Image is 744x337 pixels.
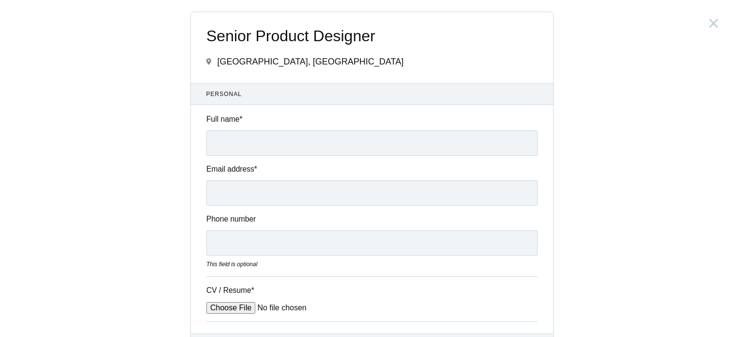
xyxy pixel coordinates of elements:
[206,113,538,125] label: Full name
[206,260,538,269] div: This field is optional
[206,285,279,296] label: CV / Resume
[206,213,538,225] label: Phone number
[206,90,538,98] span: Personal
[206,163,538,175] label: Email address
[217,57,403,66] span: [GEOGRAPHIC_DATA], [GEOGRAPHIC_DATA]
[206,28,538,45] span: Senior Product Designer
